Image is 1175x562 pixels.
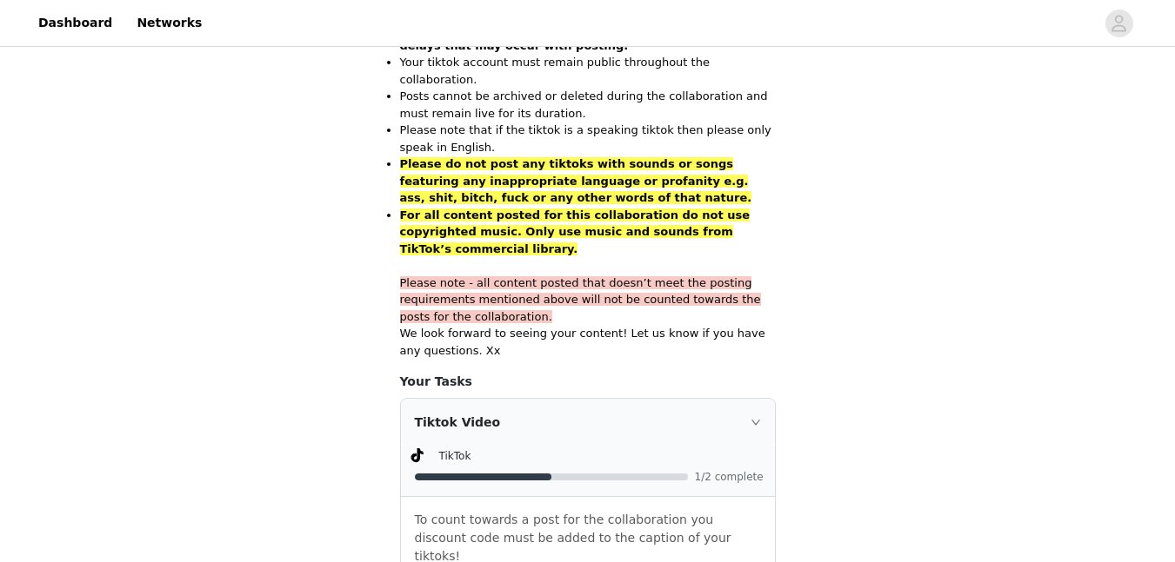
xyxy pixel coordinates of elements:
div: icon: rightTiktok Video [401,399,775,446]
h4: Your Tasks [400,373,776,391]
strong: For all content posted for this collaboration do not use copyrighted music. Only use music and so... [400,208,751,255]
span: Please note - all content posted that doesn’t meet the posting requirements mentioned above will ... [400,276,761,323]
div: avatar [1111,10,1127,37]
p: Please note that if the tiktok is a speaking tiktok then please only speak in English. [400,122,776,155]
a: Networks [126,3,212,43]
i: icon: right [751,417,761,427]
p: We look forward to seeing your content! Let us know if you have any questions. Xx [400,325,776,359]
span: TikTok [439,450,471,462]
p: Posts cannot be archived or deleted during the collaboration and must remain live for its duration. [400,88,776,122]
strong: Please update us on any delays that may occur with posting. [400,22,751,52]
strong: Please do not post any tiktoks with sounds or songs featuring any inappropriate language or profa... [400,157,752,204]
span: 1/2 complete [695,472,764,482]
p: Your tiktok account must remain public throughout the collaboration. [400,54,776,88]
a: Dashboard [28,3,123,43]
